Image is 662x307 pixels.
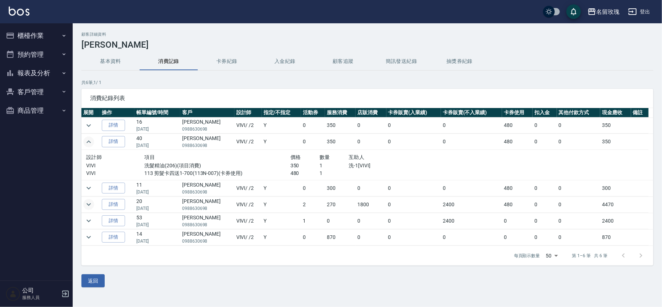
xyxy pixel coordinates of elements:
[533,229,557,245] td: 0
[256,53,314,70] button: 入金紀錄
[502,134,533,150] td: 480
[320,170,349,177] p: 1
[262,196,301,212] td: Y
[180,134,234,150] td: [PERSON_NAME]
[325,108,356,117] th: 服務消費
[81,32,653,37] h2: 顧客詳細資料
[301,180,325,196] td: 0
[83,183,94,194] button: expand row
[182,205,233,212] p: 0988630698
[557,213,601,229] td: 0
[86,170,144,177] p: VIVI
[136,142,178,149] p: [DATE]
[262,117,301,133] td: Y
[290,162,320,170] p: 350
[325,180,356,196] td: 300
[356,180,386,196] td: 0
[3,101,70,120] button: 商品管理
[372,53,430,70] button: 簡訊發送紀錄
[557,108,601,117] th: 其他付款方式
[502,108,533,117] th: 卡券使用
[3,64,70,83] button: 報表及分析
[83,232,94,243] button: expand row
[83,136,94,147] button: expand row
[6,287,20,301] img: Person
[180,196,234,212] td: [PERSON_NAME]
[301,117,325,133] td: 0
[441,196,502,212] td: 2400
[356,134,386,150] td: 0
[625,5,653,19] button: 登出
[83,199,94,210] button: expand row
[533,134,557,150] td: 0
[386,117,441,133] td: 0
[102,183,125,194] a: 詳情
[557,180,601,196] td: 0
[102,215,125,227] a: 詳情
[386,196,441,212] td: 0
[596,7,619,16] div: 名留玫瑰
[234,213,262,229] td: VIVI / /2
[356,229,386,245] td: 0
[386,108,441,117] th: 卡券販賣(入業績)
[86,154,102,160] span: 設計師
[290,154,301,160] span: 價格
[557,196,601,212] td: 0
[180,213,234,229] td: [PERSON_NAME]
[136,222,178,228] p: [DATE]
[572,252,607,259] p: 第 1–6 筆 共 6 筆
[533,213,557,229] td: 0
[144,154,155,160] span: 項目
[3,83,70,101] button: 客戶管理
[234,117,262,133] td: VIVI / /2
[234,180,262,196] td: VIVI / /2
[502,229,533,245] td: 0
[386,134,441,150] td: 0
[514,252,540,259] p: 每頁顯示數量
[325,196,356,212] td: 270
[585,4,622,19] button: 名留玫瑰
[301,134,325,150] td: 0
[22,287,59,294] h5: 公司
[386,213,441,229] td: 0
[502,213,533,229] td: 0
[557,229,601,245] td: 0
[441,229,502,245] td: 0
[543,246,561,266] div: 50
[320,154,330,160] span: 數量
[262,229,301,245] td: Y
[356,213,386,229] td: 0
[81,274,105,288] button: 返回
[140,53,198,70] button: 消費記錄
[290,170,320,177] p: 480
[3,45,70,64] button: 預約管理
[533,108,557,117] th: 扣入金
[81,79,653,86] p: 共 6 筆, 1 / 1
[320,162,349,170] p: 1
[502,196,533,212] td: 480
[441,108,502,117] th: 卡券販賣(不入業績)
[102,120,125,131] a: 詳情
[533,117,557,133] td: 0
[100,108,135,117] th: 操作
[102,199,125,210] a: 詳情
[557,134,601,150] td: 0
[81,53,140,70] button: 基本資料
[135,213,180,229] td: 53
[631,108,649,117] th: 備註
[386,229,441,245] td: 0
[182,189,233,195] p: 0988630698
[441,180,502,196] td: 0
[262,134,301,150] td: Y
[135,196,180,212] td: 20
[441,117,502,133] td: 0
[314,53,372,70] button: 顧客追蹤
[502,117,533,133] td: 480
[600,108,631,117] th: 現金應收
[356,196,386,212] td: 1800
[301,229,325,245] td: 0
[356,117,386,133] td: 0
[234,134,262,150] td: VIVI / /2
[135,180,180,196] td: 11
[182,142,233,149] p: 0988630698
